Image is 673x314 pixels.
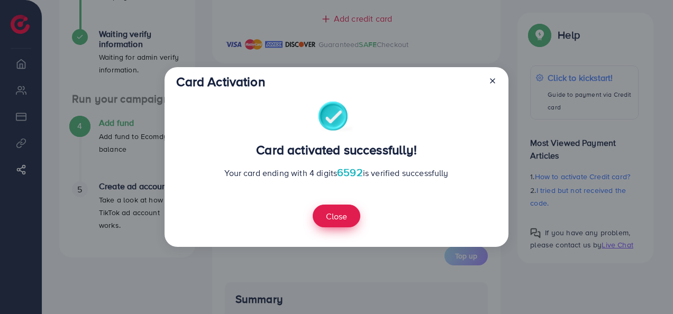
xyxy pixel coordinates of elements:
[176,142,496,158] h3: Card activated successfully!
[176,166,496,179] p: Your card ending with 4 digits is verified successfully
[313,205,360,227] button: Close
[176,74,265,89] h3: Card Activation
[628,266,665,306] iframe: Chat
[337,164,363,180] span: 6592
[318,101,356,134] img: success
